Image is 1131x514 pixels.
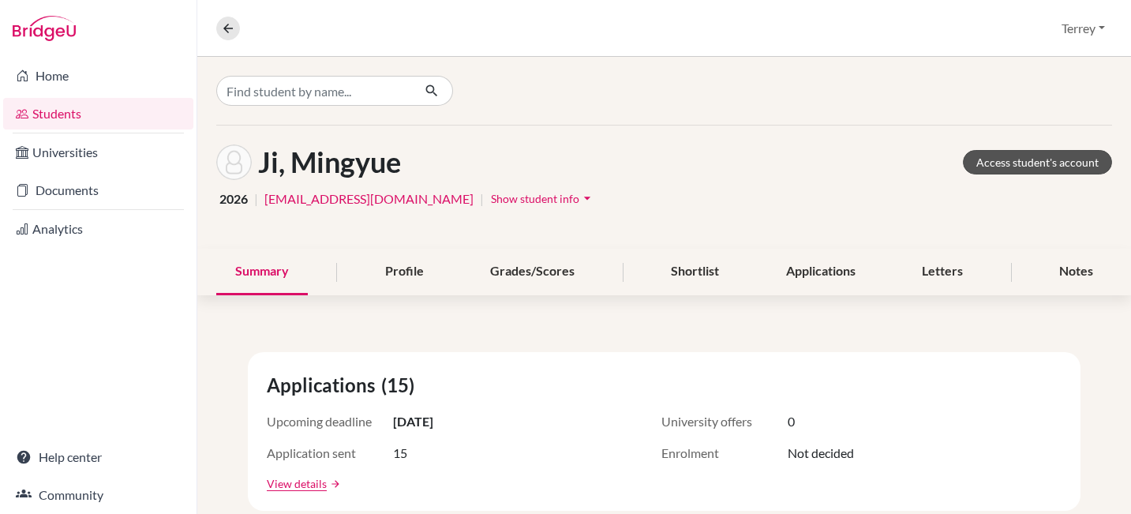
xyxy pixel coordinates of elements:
[3,98,193,129] a: Students
[661,444,788,463] span: Enrolment
[267,371,381,400] span: Applications
[216,76,412,106] input: Find student by name...
[264,189,474,208] a: [EMAIL_ADDRESS][DOMAIN_NAME]
[652,249,738,295] div: Shortlist
[327,478,341,490] a: arrow_forward
[579,190,595,206] i: arrow_drop_down
[767,249,874,295] div: Applications
[963,150,1112,174] a: Access student's account
[3,213,193,245] a: Analytics
[1040,249,1112,295] div: Notes
[788,444,854,463] span: Not decided
[267,412,393,431] span: Upcoming deadline
[254,189,258,208] span: |
[3,479,193,511] a: Community
[661,412,788,431] span: University offers
[219,189,248,208] span: 2026
[216,249,308,295] div: Summary
[490,186,596,211] button: Show student infoarrow_drop_down
[480,189,484,208] span: |
[13,16,76,41] img: Bridge-U
[393,412,433,431] span: [DATE]
[267,475,327,492] a: View details
[491,192,579,205] span: Show student info
[903,249,982,295] div: Letters
[3,60,193,92] a: Home
[788,412,795,431] span: 0
[393,444,407,463] span: 15
[267,444,393,463] span: Application sent
[3,137,193,168] a: Universities
[258,145,401,179] h1: Ji, Mingyue
[1054,13,1112,43] button: Terrey
[3,441,193,473] a: Help center
[366,249,443,295] div: Profile
[471,249,594,295] div: Grades/Scores
[381,371,421,400] span: (15)
[3,174,193,206] a: Documents
[216,144,252,180] img: Mingyue Ji's avatar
